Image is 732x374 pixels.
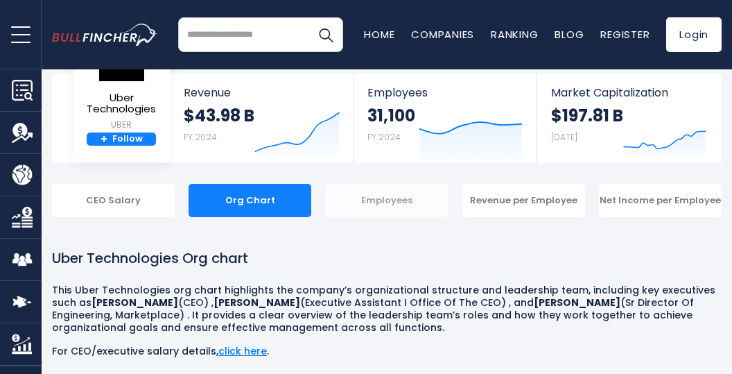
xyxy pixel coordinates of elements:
[411,27,474,42] a: Companies
[325,184,448,217] div: Employees
[80,119,162,131] small: UBER
[184,105,254,126] strong: $43.98 B
[52,248,722,269] h1: Uber Technologies Org chart
[599,184,722,217] div: Net Income per Employee
[80,35,163,133] a: Uber Technologies UBER
[534,296,620,309] b: [PERSON_NAME]
[551,86,706,99] span: Market Capitalization
[184,131,217,143] small: FY 2024
[52,284,722,334] p: This Uber Technologies org chart highlights the company’s organizational structure and leadership...
[184,86,340,99] span: Revenue
[551,105,623,126] strong: $197.81 B
[218,344,267,358] a: click here
[364,27,394,42] a: Home
[170,74,354,163] a: Revenue $43.98 B FY 2024
[555,27,584,42] a: Blog
[101,133,107,146] strong: +
[666,17,722,52] a: Login
[462,184,585,217] div: Revenue per Employee
[367,105,415,126] strong: 31,100
[537,74,720,163] a: Market Capitalization $197.81 B [DATE]
[52,184,175,217] div: CEO Salary
[308,17,343,52] button: Search
[367,131,401,143] small: FY 2024
[87,133,156,146] a: +Follow
[600,27,650,42] a: Register
[367,86,522,99] span: Employees
[52,24,157,46] img: bullfincher logo
[551,131,577,143] small: [DATE]
[354,74,536,163] a: Employees 31,100 FY 2024
[91,296,178,309] b: [PERSON_NAME]
[214,296,300,309] b: [PERSON_NAME]
[491,27,538,42] a: Ranking
[52,24,178,46] a: Go to homepage
[52,345,722,357] p: For CEO/executive salary details, .
[189,184,311,217] div: Org Chart
[80,92,162,115] span: Uber Technologies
